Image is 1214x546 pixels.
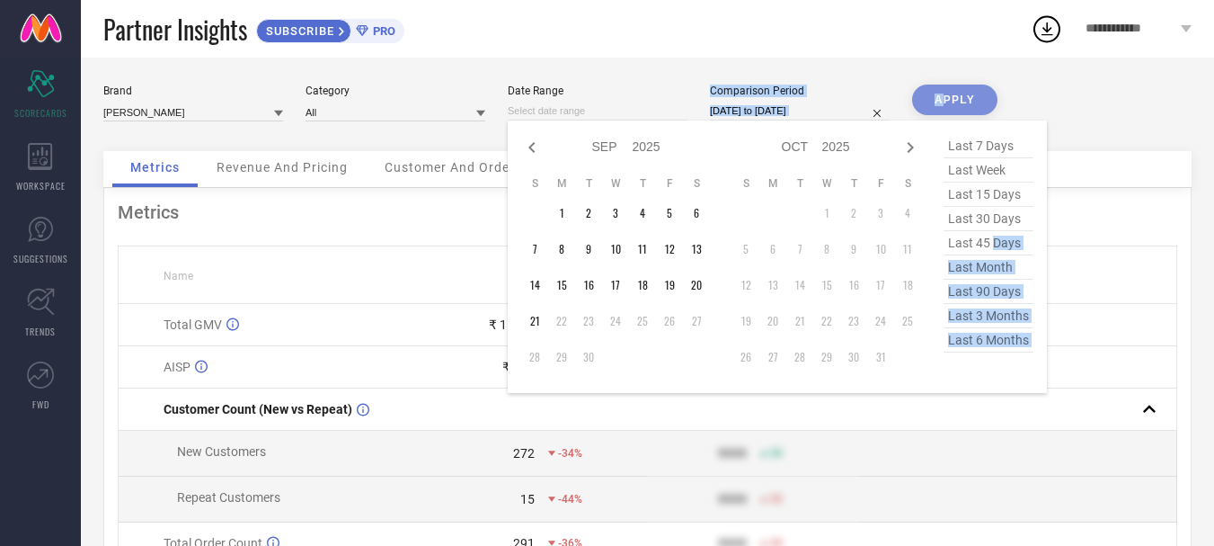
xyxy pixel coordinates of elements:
td: Sat Sep 13 2025 [683,236,710,263]
td: Mon Sep 08 2025 [548,236,575,263]
th: Tuesday [575,176,602,191]
td: Thu Oct 30 2025 [840,344,867,371]
div: Comparison Period [710,85,890,97]
td: Mon Oct 06 2025 [759,236,786,263]
td: Wed Sep 03 2025 [602,200,629,227]
td: Fri Oct 17 2025 [867,272,894,299]
td: Sat Sep 27 2025 [683,308,710,335]
td: Fri Sep 05 2025 [656,200,683,227]
span: last 3 months [944,304,1033,328]
td: Wed Sep 17 2025 [602,272,629,299]
td: Sun Oct 12 2025 [732,272,759,299]
input: Select comparison period [710,102,890,121]
div: Date Range [508,85,687,97]
span: PRO [368,24,395,38]
td: Wed Sep 10 2025 [602,236,629,263]
td: Sat Oct 11 2025 [894,236,921,263]
td: Tue Sep 30 2025 [575,344,602,371]
span: last 6 months [944,328,1033,353]
td: Fri Oct 24 2025 [867,308,894,335]
span: last 15 days [944,183,1033,207]
th: Friday [656,176,683,191]
td: Mon Sep 22 2025 [548,308,575,335]
td: Sat Oct 18 2025 [894,272,921,299]
span: Customer And Orders [385,160,522,175]
td: Sun Oct 05 2025 [732,236,759,263]
td: Thu Oct 09 2025 [840,236,867,263]
th: Sunday [521,176,548,191]
div: 272 [513,446,535,461]
td: Sun Oct 19 2025 [732,308,759,335]
td: Sun Oct 26 2025 [732,344,759,371]
div: Open download list [1031,13,1063,45]
span: Total GMV [164,318,222,332]
td: Sat Oct 25 2025 [894,308,921,335]
span: -44% [558,493,582,506]
span: last 30 days [944,207,1033,231]
td: Tue Sep 02 2025 [575,200,602,227]
div: Brand [103,85,283,97]
span: FWD [32,398,49,411]
span: Repeat Customers [177,490,280,505]
span: last month [944,255,1033,280]
th: Sunday [732,176,759,191]
td: Fri Oct 10 2025 [867,236,894,263]
td: Sun Sep 07 2025 [521,236,548,263]
td: Fri Oct 03 2025 [867,200,894,227]
div: Category [306,85,485,97]
td: Sun Sep 28 2025 [521,344,548,371]
th: Wednesday [602,176,629,191]
td: Fri Sep 26 2025 [656,308,683,335]
td: Mon Sep 15 2025 [548,272,575,299]
span: AISP [164,360,191,374]
td: Tue Sep 09 2025 [575,236,602,263]
th: Saturday [683,176,710,191]
td: Mon Sep 29 2025 [548,344,575,371]
div: ₹ 1.74 L [489,318,535,332]
td: Sun Sep 21 2025 [521,308,548,335]
th: Thursday [629,176,656,191]
th: Saturday [894,176,921,191]
span: last 90 days [944,280,1033,304]
span: 50 [770,447,783,460]
th: Wednesday [813,176,840,191]
span: New Customers [177,444,266,459]
td: Wed Oct 01 2025 [813,200,840,227]
td: Fri Sep 19 2025 [656,272,683,299]
td: Sat Oct 04 2025 [894,200,921,227]
td: Thu Sep 25 2025 [629,308,656,335]
a: SUBSCRIBEPRO [256,14,404,43]
td: Thu Sep 11 2025 [629,236,656,263]
td: Wed Oct 08 2025 [813,236,840,263]
td: Tue Oct 21 2025 [786,308,813,335]
td: Sun Sep 14 2025 [521,272,548,299]
input: Select date range [508,102,687,121]
span: Partner Insights [103,11,247,48]
th: Thursday [840,176,867,191]
td: Thu Sep 04 2025 [629,200,656,227]
td: Tue Sep 16 2025 [575,272,602,299]
span: SUBSCRIBE [257,24,339,38]
span: Metrics [130,160,180,175]
td: Mon Sep 01 2025 [548,200,575,227]
div: ₹ 530 [502,360,535,374]
th: Monday [548,176,575,191]
span: last week [944,158,1033,183]
td: Mon Oct 27 2025 [759,344,786,371]
td: Fri Sep 12 2025 [656,236,683,263]
span: 50 [770,493,783,506]
span: Customer Count (New vs Repeat) [164,402,352,416]
div: 9999 [718,492,747,506]
span: WORKSPACE [16,179,66,192]
div: Next month [899,137,921,158]
div: Previous month [521,137,543,158]
th: Friday [867,176,894,191]
td: Thu Oct 16 2025 [840,272,867,299]
th: Tuesday [786,176,813,191]
td: Mon Oct 13 2025 [759,272,786,299]
td: Tue Oct 07 2025 [786,236,813,263]
span: Name [164,270,193,282]
td: Wed Sep 24 2025 [602,308,629,335]
span: last 7 days [944,134,1033,158]
span: Revenue And Pricing [217,160,348,175]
